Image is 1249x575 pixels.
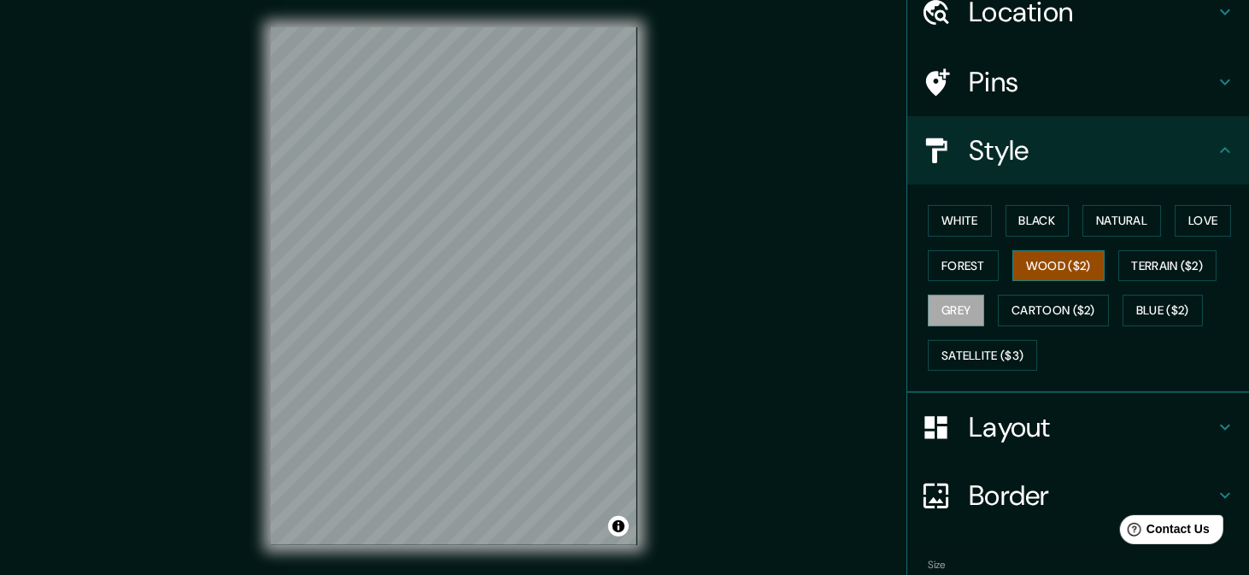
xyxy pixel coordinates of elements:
[907,48,1249,116] div: Pins
[1118,250,1217,282] button: Terrain ($2)
[969,478,1215,513] h4: Border
[1006,205,1070,237] button: Black
[1082,205,1161,237] button: Natural
[1012,250,1105,282] button: Wood ($2)
[928,340,1037,372] button: Satellite ($3)
[969,410,1215,444] h4: Layout
[1097,508,1230,556] iframe: Help widget launcher
[907,116,1249,185] div: Style
[928,250,999,282] button: Forest
[271,27,637,545] canvas: Map
[907,393,1249,461] div: Layout
[1175,205,1231,237] button: Love
[969,133,1215,167] h4: Style
[928,205,992,237] button: White
[907,461,1249,530] div: Border
[998,295,1109,326] button: Cartoon ($2)
[928,295,984,326] button: Grey
[928,558,946,572] label: Size
[608,516,629,537] button: Toggle attribution
[1123,295,1203,326] button: Blue ($2)
[969,65,1215,99] h4: Pins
